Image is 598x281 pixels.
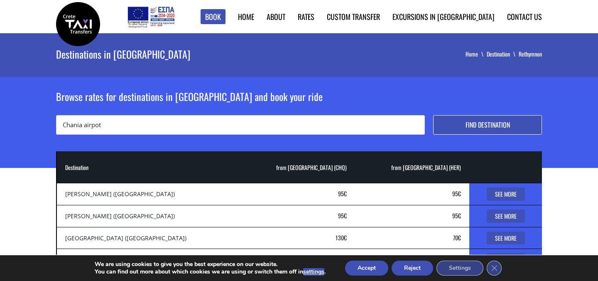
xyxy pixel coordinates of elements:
h2: Browse rates for destinations in [GEOGRAPHIC_DATA] and book your ride [56,89,542,115]
bdi: 70 [453,233,461,242]
a: About [267,11,285,22]
p: We are using cookies to give you the best experience on our website. [95,261,326,268]
bdi: 95 [452,211,461,220]
li: Rethymnon [519,50,542,58]
bdi: 95 [338,211,347,220]
button: Close GDPR Cookie Banner [487,261,502,276]
td: Panormo ([GEOGRAPHIC_DATA]) [56,249,240,271]
a: Crete Taxi Transfers | Taxi transfers to Rethymnon | Crete Taxi Transfers [56,19,100,27]
a: See More [487,210,525,223]
a: Home [238,11,254,22]
a: Custom Transfer [327,11,380,22]
button: Accept [345,261,388,276]
img: Crete Taxi Transfers | Taxi transfers to Rethymnon | Crete Taxi Transfers [56,2,100,46]
a: 95€ [452,189,461,198]
bdi: 130 [336,233,347,242]
a: Destination [487,49,519,58]
input: Type destination name [56,115,425,135]
td: [PERSON_NAME] ([GEOGRAPHIC_DATA]) [56,205,240,227]
a: Book [201,9,225,25]
a: Home [466,49,487,58]
a: 95€ [452,211,461,220]
a: Rates [298,11,314,22]
span: € [458,211,461,220]
th: from [GEOGRAPHIC_DATA] (CHQ) [240,151,355,183]
span: € [344,211,347,220]
th: Destination [56,151,240,183]
img: e-bannersEUERDF180X90.jpg [126,4,176,29]
td: [GEOGRAPHIC_DATA] ([GEOGRAPHIC_DATA]) [56,227,240,249]
a: See More [487,253,525,266]
span: € [344,189,347,198]
p: You can find out more about which cookies we are using or switch them off in . [95,268,326,276]
th: from [GEOGRAPHIC_DATA] (HER) [355,151,469,183]
a: See More [487,232,525,245]
bdi: 95 [338,189,347,198]
td: [PERSON_NAME] ([GEOGRAPHIC_DATA]) [56,183,240,205]
a: See More [487,187,525,201]
a: Contact us [507,11,542,22]
button: Settings [436,261,483,276]
span: € [458,233,461,242]
span: € [344,233,347,242]
a: 95€ [338,189,347,198]
button: settings [303,268,324,276]
a: 130€ [336,233,347,242]
h1: Destinations in [GEOGRAPHIC_DATA] [56,33,365,75]
a: 70€ [453,233,461,242]
button: Find destination [433,115,542,135]
button: Reject [392,261,433,276]
bdi: 95 [452,189,461,198]
span: € [458,189,461,198]
a: Excursions in [GEOGRAPHIC_DATA] [392,11,495,22]
a: 95€ [338,211,347,220]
